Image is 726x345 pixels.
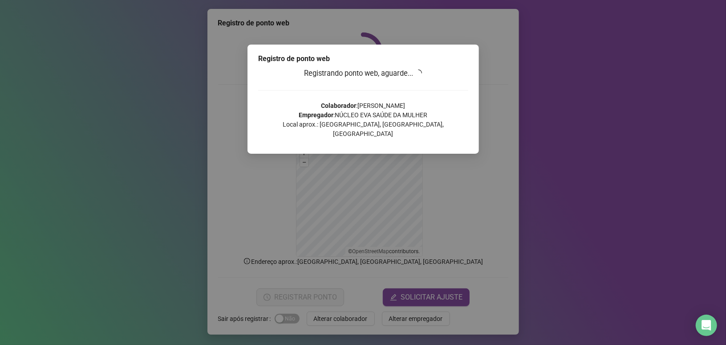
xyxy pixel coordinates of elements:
[258,101,468,139] p: : [PERSON_NAME] : NÚCLEO EVA SAÚDE DA MULHER Local aprox.: [GEOGRAPHIC_DATA], [GEOGRAPHIC_DATA], ...
[258,53,468,64] div: Registro de ponto web
[258,68,468,79] h3: Registrando ponto web, aguarde...
[414,69,422,77] span: loading
[696,315,717,336] div: Open Intercom Messenger
[299,111,333,119] strong: Empregador
[321,102,356,109] strong: Colaborador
